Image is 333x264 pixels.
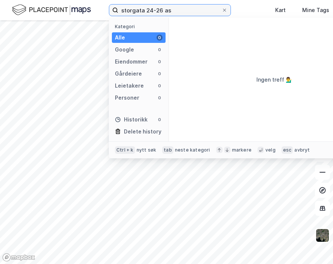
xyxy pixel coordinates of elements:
div: 0 [157,59,163,65]
div: Delete history [124,127,161,136]
div: nytt søk [137,147,157,153]
div: Leietakere [115,81,144,90]
div: 0 [157,83,163,89]
iframe: Chat Widget [295,228,333,264]
div: Ingen treff 💁‍♂️ [256,75,292,84]
div: Eiendommer [115,57,148,66]
div: Personer [115,93,139,102]
div: neste kategori [175,147,210,153]
div: tab [162,146,173,154]
div: 0 [157,47,163,53]
input: Søk på adresse, matrikkel, gårdeiere, leietakere eller personer [118,5,221,16]
a: Mapbox homepage [2,253,35,262]
div: 0 [157,71,163,77]
div: 0 [157,117,163,123]
div: Historikk [115,115,148,124]
div: 0 [157,35,163,41]
div: markere [232,147,252,153]
div: Mine Tags [302,6,329,15]
div: velg [265,147,276,153]
div: esc [282,146,293,154]
div: Alle [115,33,125,42]
div: avbryt [294,147,310,153]
div: Gårdeiere [115,69,142,78]
div: Google [115,45,134,54]
div: Kategori [115,24,166,29]
img: logo.f888ab2527a4732fd821a326f86c7f29.svg [12,3,91,17]
div: 0 [157,95,163,101]
div: Kart [275,6,286,15]
div: Ctrl + k [115,146,135,154]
